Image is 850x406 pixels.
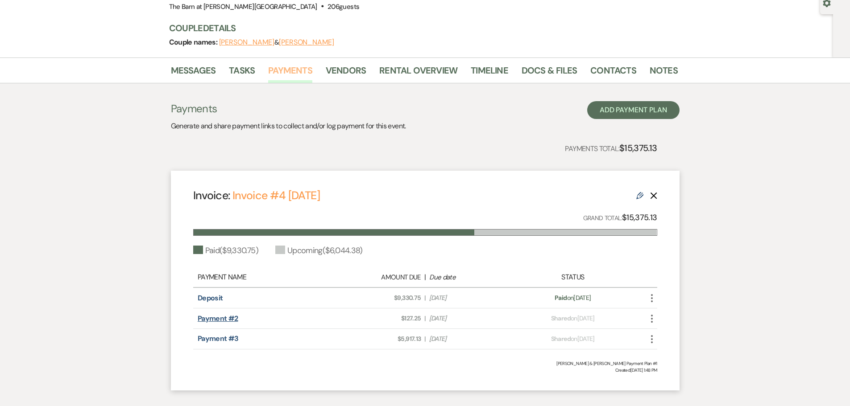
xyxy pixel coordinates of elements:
[334,272,516,283] div: |
[169,22,669,34] h3: Couple Details
[516,272,630,283] div: Status
[169,2,317,11] span: The Barn at [PERSON_NAME][GEOGRAPHIC_DATA]
[516,334,630,344] div: on [DATE]
[328,2,359,11] span: 206 guests
[171,120,406,132] p: Generate and share payment links to collect and/or log payment for this event.
[339,272,421,283] div: Amount Due
[169,37,219,47] span: Couple names:
[219,39,274,46] button: [PERSON_NAME]
[229,63,255,83] a: Tasks
[555,294,567,302] span: Paid
[522,63,577,83] a: Docs & Files
[429,272,511,283] div: Due date
[193,245,258,257] div: Paid ( $9,330.75 )
[232,188,320,203] a: Invoice #4 [DATE]
[583,211,657,224] p: Grand Total:
[619,142,657,154] strong: $15,375.13
[193,367,657,373] span: Created: [DATE] 1:48 PM
[551,335,571,343] span: Shared
[587,101,680,119] button: Add Payment Plan
[326,63,366,83] a: Vendors
[622,212,657,223] strong: $15,375.13
[551,314,571,322] span: Shared
[171,101,406,116] h3: Payments
[565,141,657,155] p: Payments Total:
[198,314,238,323] a: Payment #2
[516,293,630,303] div: on [DATE]
[198,334,239,343] a: Payment #3
[339,314,421,323] span: $127.25
[516,314,630,323] div: on [DATE]
[198,293,223,303] a: Deposit
[171,63,216,83] a: Messages
[424,314,425,323] span: |
[429,314,511,323] span: [DATE]
[198,272,334,283] div: Payment Name
[650,63,678,83] a: Notes
[193,360,657,367] div: [PERSON_NAME] & [PERSON_NAME] Payment Plan #1
[590,63,636,83] a: Contacts
[193,188,320,203] h4: Invoice:
[471,63,508,83] a: Timeline
[424,293,425,303] span: |
[379,63,457,83] a: Rental Overview
[219,38,334,47] span: &
[275,245,363,257] div: Upcoming ( $6,044.38 )
[429,293,511,303] span: [DATE]
[429,334,511,344] span: [DATE]
[424,334,425,344] span: |
[279,39,334,46] button: [PERSON_NAME]
[339,293,421,303] span: $9,330.75
[339,334,421,344] span: $5,917.13
[268,63,312,83] a: Payments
